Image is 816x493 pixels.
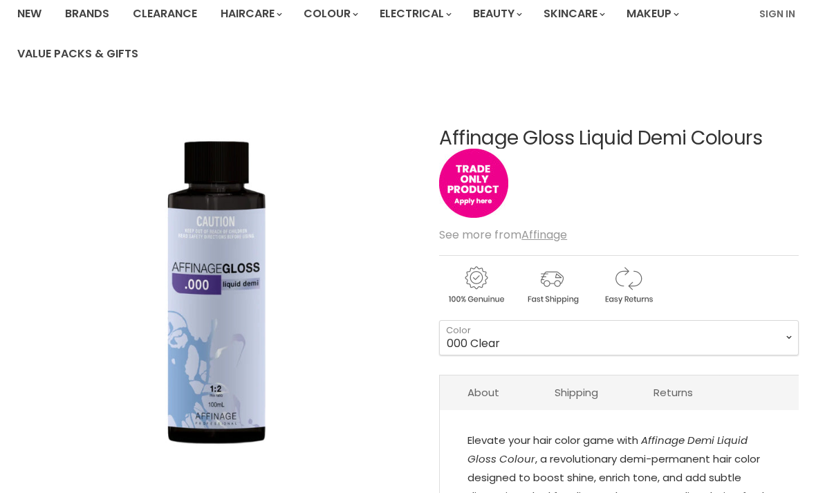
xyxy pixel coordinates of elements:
a: Shipping [527,375,626,409]
img: returns.gif [591,264,665,306]
a: Value Packs & Gifts [7,39,149,68]
a: Returns [626,375,721,409]
img: genuine.gif [439,264,512,306]
a: Affinage [521,227,567,243]
span: See more from [439,227,567,243]
em: Affinage Demi Liquid Gloss Colour [467,433,748,466]
img: shipping.gif [515,264,588,306]
h1: Affinage Gloss Liquid Demi Colours [439,128,799,149]
a: About [440,375,527,409]
img: tradeonly_small.jpg [439,149,508,218]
